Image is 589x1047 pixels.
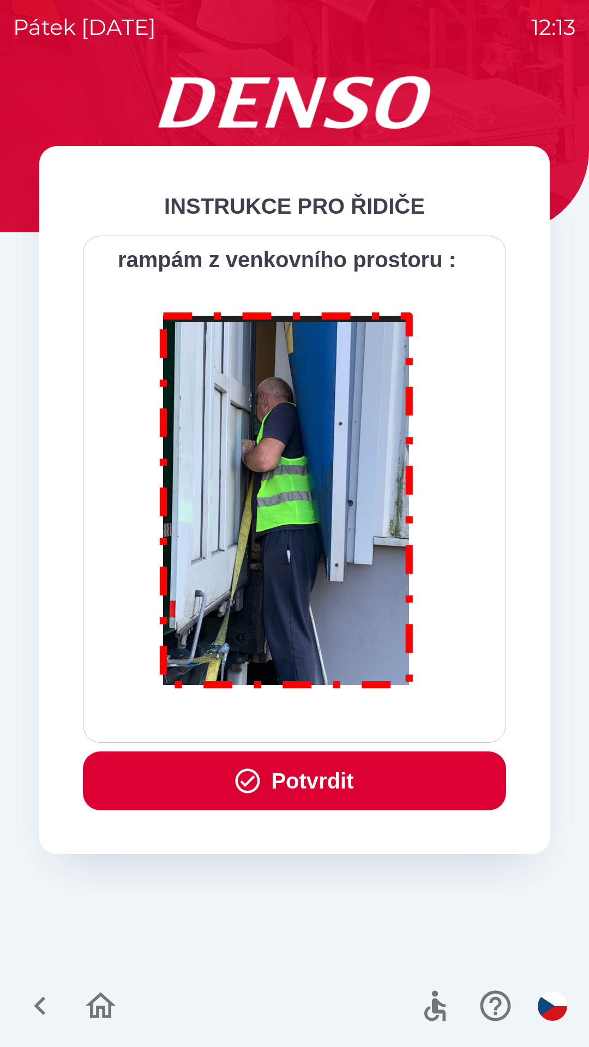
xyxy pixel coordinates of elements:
[83,751,506,810] button: Potvrdit
[83,190,506,222] div: INSTRUKCE PRO ŘIDIČE
[531,11,576,44] p: 12:13
[147,298,426,699] img: M8MNayrTL6gAAAABJRU5ErkJggg==
[538,991,567,1021] img: cs flag
[39,76,550,129] img: Logo
[13,11,156,44] p: pátek [DATE]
